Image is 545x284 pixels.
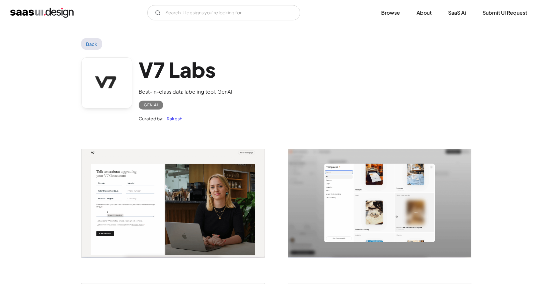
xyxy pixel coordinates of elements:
[10,8,74,18] a: home
[374,6,408,20] a: Browse
[475,6,535,20] a: Submit UI Request
[139,115,163,122] div: Curated by:
[144,101,158,109] div: Gen AI
[409,6,439,20] a: About
[82,149,265,258] img: 674fe7eebfccbb95edab8bb0_V7-contact%20Sales.png
[81,38,102,50] a: Back
[288,149,471,258] a: open lightbox
[139,88,232,96] div: Best-in-class data labeling tool. GenAI
[288,149,471,258] img: 674fe7ee2c52970f63baff58_V7-Templates.png
[147,5,300,20] input: Search UI designs you're looking for...
[163,115,182,122] a: Rakesh
[147,5,300,20] form: Email Form
[440,6,474,20] a: SaaS Ai
[139,57,232,82] h1: V7 Labs
[82,149,265,258] a: open lightbox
